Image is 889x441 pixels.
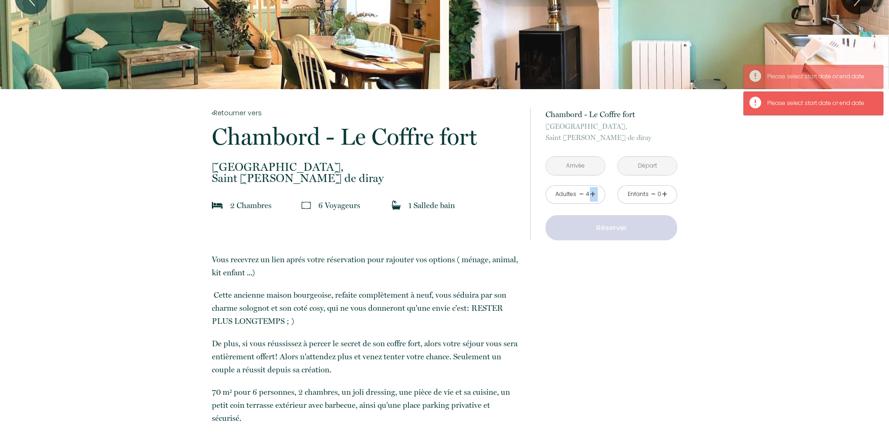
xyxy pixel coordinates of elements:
[546,121,677,132] span: [GEOGRAPHIC_DATA],
[212,385,518,425] p: 70 m² pour 6 personnes, 2 chambres, un joli dressing, une pièce de vie et sa cuisine, un petit co...
[585,190,590,199] div: 4
[318,199,360,212] p: 6 Voyageur
[212,125,518,148] p: Chambord - Le Coffre fort
[301,201,311,210] img: guests
[767,72,874,81] div: Please select start date or end date
[357,201,360,210] span: s
[549,222,674,233] p: Réserver
[268,201,272,210] span: s
[546,215,677,240] button: Réserver
[767,99,874,108] div: Please select start date or end date
[546,157,605,175] input: Arrivée
[212,161,518,184] p: Saint [PERSON_NAME] de diray
[618,157,677,175] input: Départ
[579,187,584,202] a: -
[212,108,518,118] a: Retourner vers
[657,190,662,199] div: 0
[767,46,874,55] div: Please select start date or end date
[212,253,518,279] p: Vous recevrez un lien aprés votre réservation pour rajouter vos options ( ménage, animal, kit enf...
[662,187,667,202] a: +
[555,190,576,199] div: Adultes
[230,199,272,212] p: 2 Chambre
[212,161,518,173] span: [GEOGRAPHIC_DATA],
[546,121,677,143] p: Saint [PERSON_NAME] de diray
[590,187,595,202] a: +
[628,190,649,199] div: Enfants
[651,187,656,202] a: -
[408,199,455,212] p: 1 Salle de bain
[212,337,518,376] p: De plus, si vous réussissez à percer le secret de son coffre fort, alors votre séjour vous sera e...
[546,108,677,121] p: Chambord - Le Coffre fort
